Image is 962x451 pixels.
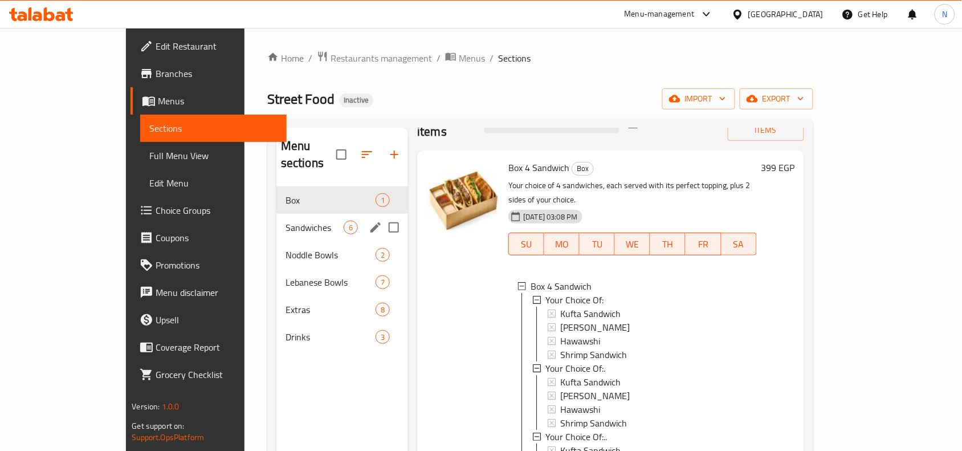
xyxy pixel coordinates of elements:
span: 3 [376,332,389,343]
span: Menus [158,94,278,108]
div: items [344,221,358,234]
nav: Menu sections [276,182,408,355]
a: Edit Restaurant [131,32,287,60]
span: 1.0.0 [162,399,180,414]
span: SU [513,236,540,253]
span: Full Menu View [149,149,278,162]
span: import [671,92,726,106]
li: / [308,51,312,65]
span: 7 [376,277,389,288]
span: [PERSON_NAME] [560,320,630,334]
div: Sandwiches [286,221,344,234]
span: Shrimp Sandwich [560,416,627,430]
span: Noddle Bowls [286,248,376,262]
a: Grocery Checklist [131,361,287,388]
span: Kufta Sandwich [560,375,621,389]
span: Box [572,162,593,175]
nav: breadcrumb [267,51,813,66]
span: Get support on: [132,419,184,433]
div: Box1 [276,186,408,214]
img: Box 4 Sandwich [426,160,499,233]
span: Coverage Report [156,340,278,354]
span: Shrimp Sandwich [560,348,627,361]
div: Sandwiches6edit [276,214,408,241]
div: [GEOGRAPHIC_DATA] [748,8,824,21]
a: Full Menu View [140,142,287,169]
div: Extras8 [276,296,408,323]
button: Add section [381,141,408,168]
div: Noddle Bowls2 [276,241,408,269]
span: Sections [498,51,531,65]
span: [DATE] 03:08 PM [519,212,582,222]
button: SU [508,233,544,255]
span: Select all sections [329,143,353,166]
span: Edit Restaurant [156,39,278,53]
div: items [376,275,390,289]
button: TH [650,233,686,255]
span: Hawawshi [560,403,600,416]
span: Branches [156,67,278,80]
a: Choice Groups [131,197,287,224]
a: Menus [131,87,287,115]
span: Your Choice Of: [545,293,604,307]
span: Version: [132,399,160,414]
span: Inactive [339,95,373,105]
li: / [490,51,494,65]
h2: Menu items [417,106,470,140]
span: Street Food [267,86,335,112]
button: WE [615,233,650,255]
span: Kufta Sandwich [560,307,621,320]
div: items [376,248,390,262]
a: Coverage Report [131,334,287,361]
div: Lebanese Bowls7 [276,269,408,296]
div: Box [572,162,594,176]
span: N [942,8,947,21]
span: 1 [376,195,389,206]
a: Menu disclaimer [131,279,287,306]
button: edit [367,219,384,236]
span: TH [655,236,681,253]
a: Sections [140,115,287,142]
span: TU [584,236,610,253]
span: Choice Groups [156,204,278,217]
span: Box 4 Sandwich [508,159,569,176]
span: Extras [286,303,376,316]
span: Edit Menu [149,176,278,190]
span: Drinks [286,330,376,344]
div: Drinks3 [276,323,408,351]
button: import [662,88,735,109]
span: Lebanese Bowls [286,275,376,289]
button: FR [686,233,721,255]
a: Upsell [131,306,287,334]
span: WE [619,236,646,253]
span: Promotions [156,258,278,272]
button: export [740,88,813,109]
div: Inactive [339,94,373,107]
span: export [749,92,804,106]
div: items [376,193,390,207]
span: MO [549,236,575,253]
button: TU [580,233,615,255]
a: Edit Menu [140,169,287,197]
span: Sections [149,121,278,135]
a: Coupons [131,224,287,251]
span: 2 [376,250,389,261]
a: Restaurants management [317,51,432,66]
span: Menus [459,51,485,65]
button: MO [544,233,580,255]
span: 6 [344,222,357,233]
p: Your choice of 4 sandwiches, each served with its perfect topping, plus 2 sides of your choice. [508,178,756,207]
a: Branches [131,60,287,87]
span: FR [690,236,716,253]
span: Grocery Checklist [156,368,278,381]
span: SA [726,236,752,253]
h6: 399 EGP [761,160,795,176]
a: Menus [445,51,485,66]
div: Menu-management [625,7,695,21]
span: 8 [376,304,389,315]
span: [PERSON_NAME] [560,389,630,403]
